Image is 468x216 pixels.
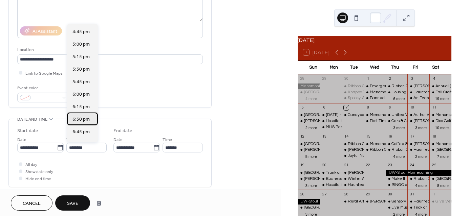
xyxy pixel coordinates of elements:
[388,134,393,139] div: 16
[407,112,429,118] div: Author Visit - Elizabeth Fischer
[348,90,387,95] div: KnappaPatch Market
[320,182,342,188] div: Hospitality Nights with Chef Stacy
[303,124,320,130] button: 2 more
[432,95,451,101] button: 19 more
[298,36,451,44] div: [DATE]
[322,105,327,110] div: 6
[342,147,364,153] div: Poe-Cessional: A Victorian Halloween Evening
[300,163,305,168] div: 19
[407,199,429,205] div: Haunted Hillside
[25,161,37,168] span: All day
[366,134,371,139] div: 15
[304,112,368,118] div: [GEOGRAPHIC_DATA] Fall Festival
[431,105,437,110] div: 11
[320,176,342,182] div: Business After Hours
[348,176,399,182] div: Winter Wear Clothing Drive
[17,127,38,135] div: Start date
[426,61,446,74] div: Sat
[342,141,364,147] div: Ribbon Cutting: Cedarbrook Church
[386,182,408,188] div: BINGO at the Moose Lodge
[409,105,414,110] div: 10
[322,163,327,168] div: 20
[72,53,90,61] span: 5:15 pm
[304,176,377,182] div: [PERSON_NAME] Corn Maze & Fall Fun
[344,61,364,74] div: Tue
[113,127,132,135] div: End date
[300,105,305,110] div: 5
[342,83,364,89] div: Ribbon Cutting: Anovia Health
[320,112,342,118] div: Fire Prevention Week - MFD Open House
[304,170,368,176] div: [GEOGRAPHIC_DATA] Fall Festival
[320,170,342,176] div: Trunk or Treat 2025
[300,192,305,197] div: 26
[429,176,451,182] div: Pleasant Valley Tree Farm Fall Festival
[434,182,451,188] button: 8 more
[17,85,68,92] div: Event color
[388,76,393,81] div: 2
[348,83,404,89] div: Ribbon Cutting: Anovia Health
[391,90,418,95] div: Housing Clinic
[413,199,445,205] div: Haunted Hillside
[300,76,305,81] div: 28
[348,141,422,147] div: Ribbon Cutting: [DEMOGRAPHIC_DATA]
[364,118,386,124] div: First Time Homebuyers Workshop
[342,182,364,188] div: Haunted Accessories Workshop
[304,205,368,211] div: [GEOGRAPHIC_DATA] Fall Festival
[326,124,386,130] div: MHS Bands Fall Outdoor Concert
[409,134,414,139] div: 17
[326,182,410,188] div: Hospitality Nights with Chef [PERSON_NAME]
[322,76,327,81] div: 29
[344,134,349,139] div: 14
[11,195,52,211] a: Cancel
[386,147,408,153] div: Ribbon Cutting: Gentle Dental Care
[113,136,123,143] span: Date
[348,182,406,188] div: Haunted Accessories Workshop
[326,170,362,176] div: Trunk or Treat 2025
[370,147,424,153] div: Ribbon Cutting: Loyal Blu LLC
[323,61,344,74] div: Mon
[72,91,90,98] span: 6:00 pm
[304,118,377,124] div: [PERSON_NAME] Corn Maze & Fall Fun
[413,90,445,95] div: Haunted Hillside
[72,28,90,35] span: 4:45 pm
[386,205,408,211] div: Live Music: Dave Snyder
[390,153,407,159] button: 4 more
[298,199,320,205] div: UW-Stout Homecoming
[391,112,440,118] div: United Way Day of Caring
[407,141,429,147] div: Govin's Corn Maze & Fall Fun
[303,95,320,101] button: 4 more
[431,163,437,168] div: 25
[72,66,90,73] span: 5:30 pm
[298,147,320,153] div: Stout Auto Club Car Show
[55,195,90,211] button: Save
[386,118,408,124] div: Cars & Caffeine Thursday Night Get-Together
[344,76,349,81] div: 30
[385,61,405,74] div: Thu
[391,147,458,153] div: Ribbon Cutting: Gentle Dental Care
[386,176,408,182] div: Make It! Thursdays
[366,192,371,197] div: 29
[25,70,63,77] span: Link to Google Maps
[386,83,408,89] div: Ribbon Cutting: Wisconsin Early Autism Project
[366,163,371,168] div: 22
[364,141,386,147] div: Menomonie Farmer's Market
[322,192,327,197] div: 27
[303,182,320,188] button: 3 more
[364,90,386,95] div: Menomonie Farmer's Market
[342,153,364,159] div: Joyful Noise Choir Concert
[342,199,364,205] div: Rural Arts & Culture Forum
[320,118,342,124] div: Hospitality Night with Chef Stacy
[163,136,172,143] span: Time
[303,153,320,159] button: 5 more
[391,176,426,182] div: Make It! Thursdays
[66,136,76,143] span: Time
[432,124,451,130] button: 10 more
[17,116,47,123] span: Date and time
[390,124,407,130] button: 3 more
[388,105,393,110] div: 9
[298,112,320,118] div: Pleasant Valley Tree Farm Fall Festival
[407,118,429,124] div: Govin's Corn Maze & Fall Fun
[386,112,408,118] div: United Way Day of Caring
[298,205,320,211] div: Pleasant Valley Tree Farm Fall Festival
[429,141,451,147] div: Menomonie Farmer's Market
